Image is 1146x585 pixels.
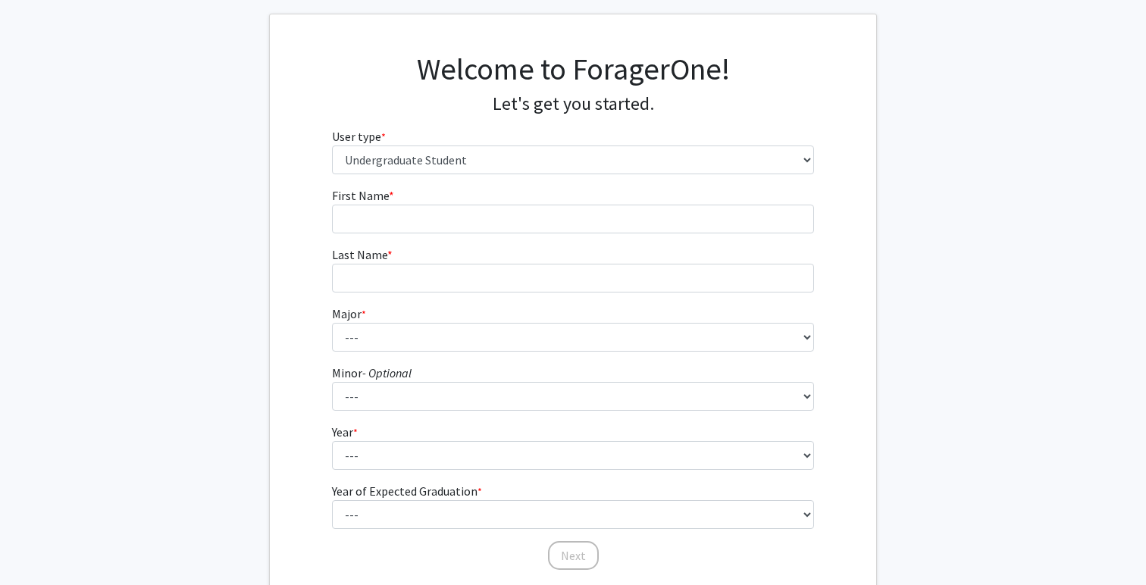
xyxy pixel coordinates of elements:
[332,482,482,500] label: Year of Expected Graduation
[362,365,412,380] i: - Optional
[332,364,412,382] label: Minor
[332,305,366,323] label: Major
[332,51,815,87] h1: Welcome to ForagerOne!
[332,127,386,145] label: User type
[332,188,389,203] span: First Name
[332,247,387,262] span: Last Name
[332,423,358,441] label: Year
[332,93,815,115] h4: Let's get you started.
[11,517,64,574] iframe: Chat
[548,541,599,570] button: Next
